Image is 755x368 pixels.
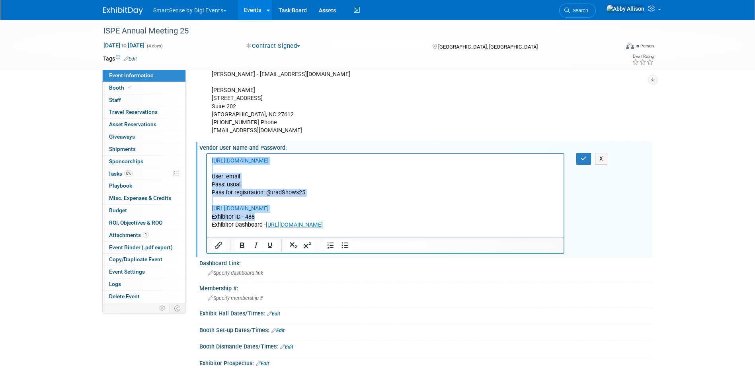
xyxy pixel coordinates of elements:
[103,168,185,180] a: Tasks0%
[103,7,143,15] img: ExhibitDay
[109,281,121,287] span: Logs
[109,158,143,164] span: Sponsorships
[244,42,303,50] button: Contract Signed
[626,43,634,49] img: Format-Inperson.png
[120,42,128,49] span: to
[101,24,607,38] div: ISPE Annual Meeting 25
[124,56,137,62] a: Edit
[103,156,185,168] a: Sponsorships
[124,170,133,176] span: 0%
[109,219,162,226] span: ROI, Objectives & ROO
[572,41,654,53] div: Event Format
[263,240,277,251] button: Underline
[632,55,654,59] div: Event Rating
[103,291,185,303] a: Delete Event
[109,195,171,201] span: Misc. Expenses & Credits
[271,328,285,333] a: Edit
[103,217,185,229] a: ROI, Objectives & ROO
[109,293,140,299] span: Delete Event
[109,121,156,127] span: Asset Reservations
[207,154,564,237] iframe: Rich Text Area
[103,131,185,143] a: Giveaways
[338,240,351,251] button: Bullet list
[109,207,127,213] span: Budget
[235,240,249,251] button: Bold
[103,254,185,266] a: Copy/Duplicate Event
[199,282,652,292] div: Membership #:
[570,8,588,14] span: Search
[199,341,652,351] div: Booth Dismantle Dates/Times:
[103,143,185,155] a: Shipments
[103,42,145,49] span: [DATE] [DATE]
[606,4,645,13] img: Abby Allison
[103,229,185,241] a: Attachments1
[109,232,149,238] span: Attachments
[169,303,185,313] td: Toggle Event Tabs
[199,142,652,152] div: Vendor User Name and Password:
[324,240,338,251] button: Numbered list
[109,146,136,152] span: Shipments
[208,295,263,301] span: Specify membership #
[438,44,538,50] span: [GEOGRAPHIC_DATA], [GEOGRAPHIC_DATA]
[103,82,185,94] a: Booth
[212,240,225,251] button: Insert/edit link
[109,72,154,78] span: Event Information
[103,94,185,106] a: Staff
[109,109,158,115] span: Travel Reservations
[109,133,135,140] span: Giveaways
[199,307,652,318] div: Exhibit Hall Dates/Times:
[103,70,185,82] a: Event Information
[206,35,565,139] div: [EMAIL_ADDRESS][DOMAIN_NAME] ISPE-CaSA office at [PHONE_NUMBER] or . [PERSON_NAME] - [EMAIL_ADDRE...
[128,85,132,90] i: Booth reservation complete
[103,119,185,131] a: Asset Reservations
[300,240,314,251] button: Superscript
[103,205,185,217] a: Budget
[635,43,654,49] div: In-Person
[103,55,137,63] td: Tags
[156,303,170,313] td: Personalize Event Tab Strip
[199,324,652,335] div: Booth Set-up Dates/Times:
[199,357,652,368] div: Exhibitor Prospectus:
[595,153,608,164] button: X
[103,192,185,204] a: Misc. Expenses & Credits
[267,311,280,317] a: Edit
[103,278,185,290] a: Logs
[143,232,149,238] span: 1
[287,240,300,251] button: Subscript
[103,266,185,278] a: Event Settings
[249,240,263,251] button: Italic
[108,170,133,177] span: Tasks
[109,268,145,275] span: Event Settings
[109,256,162,262] span: Copy/Duplicate Event
[103,106,185,118] a: Travel Reservations
[109,97,121,103] span: Staff
[103,180,185,192] a: Playbook
[559,4,596,18] a: Search
[109,244,173,251] span: Event Binder (.pdf export)
[103,242,185,254] a: Event Binder (.pdf export)
[109,182,132,189] span: Playbook
[199,257,652,267] div: Dashboard Link:
[208,270,263,276] span: Specify dashboard link
[146,43,163,49] span: (4 days)
[109,84,133,91] span: Booth
[280,344,293,350] a: Edit
[256,361,269,366] a: Edit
